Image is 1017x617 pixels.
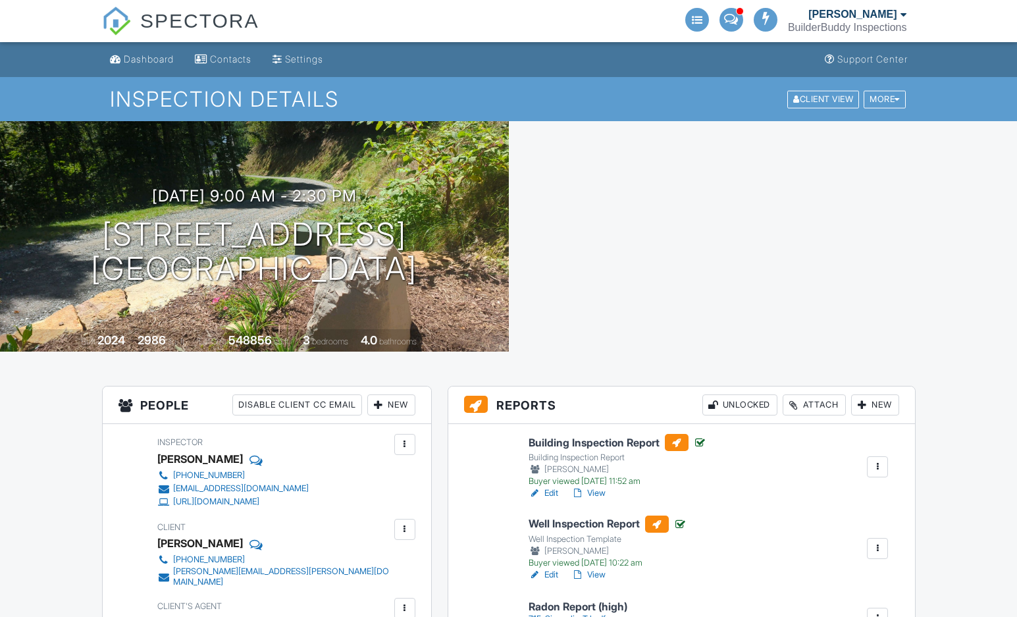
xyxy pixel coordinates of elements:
[448,387,915,424] h3: Reports
[571,568,606,581] a: View
[274,336,290,346] span: sq.ft.
[91,217,417,287] h1: [STREET_ADDRESS] [GEOGRAPHIC_DATA]
[173,554,245,565] div: [PHONE_NUMBER]
[529,516,687,568] a: Well Inspection Report Well Inspection Template [PERSON_NAME] Buyer viewed [DATE] 10:22 am
[361,333,377,347] div: 4.0
[81,336,95,346] span: Built
[529,434,707,451] h6: Building Inspection Report
[529,568,558,581] a: Edit
[851,394,899,416] div: New
[820,47,913,72] a: Support Center
[529,558,687,568] div: Buyer viewed [DATE] 10:22 am
[157,495,309,508] a: [URL][DOMAIN_NAME]
[157,482,309,495] a: [EMAIL_ADDRESS][DOMAIN_NAME]
[157,533,243,553] div: [PERSON_NAME]
[199,336,226,346] span: Lot Size
[138,333,166,347] div: 2986
[173,496,259,507] div: [URL][DOMAIN_NAME]
[102,7,131,36] img: The Best Home Inspection Software - Spectora
[379,336,417,346] span: bathrooms
[173,470,245,481] div: [PHONE_NUMBER]
[529,452,707,463] div: Building Inspection Report
[267,47,328,72] a: Settings
[168,336,186,346] span: sq. ft.
[173,566,391,587] div: [PERSON_NAME][EMAIL_ADDRESS][PERSON_NAME][DOMAIN_NAME]
[157,469,309,482] a: [PHONE_NUMBER]
[157,437,203,447] span: Inspector
[529,516,687,533] h6: Well Inspection Report
[110,88,906,111] h1: Inspection Details
[788,21,907,34] div: BuilderBuddy Inspections
[312,336,348,346] span: bedrooms
[228,333,272,347] div: 548856
[157,601,222,611] span: Client's Agent
[529,463,707,476] div: [PERSON_NAME]
[367,394,415,416] div: New
[864,90,906,108] div: More
[102,20,259,44] a: SPECTORA
[157,566,391,587] a: [PERSON_NAME][EMAIL_ADDRESS][PERSON_NAME][DOMAIN_NAME]
[232,394,362,416] div: Disable Client CC Email
[210,53,251,65] div: Contacts
[303,333,310,347] div: 3
[529,476,707,487] div: Buyer viewed [DATE] 11:52 am
[140,7,259,34] span: SPECTORA
[529,487,558,500] a: Edit
[529,545,687,558] div: [PERSON_NAME]
[157,449,243,469] div: [PERSON_NAME]
[190,47,257,72] a: Contacts
[152,187,357,205] h3: [DATE] 9:00 am - 2:30 pm
[783,394,846,416] div: Attach
[571,487,606,500] a: View
[157,553,391,566] a: [PHONE_NUMBER]
[105,47,179,72] a: Dashboard
[702,394,777,416] div: Unlocked
[124,53,174,65] div: Dashboard
[529,601,627,613] h6: Radon Report (high)
[787,90,859,108] div: Client View
[786,94,862,103] a: Client View
[173,483,309,494] div: [EMAIL_ADDRESS][DOMAIN_NAME]
[529,534,687,545] div: Well Inspection Template
[837,53,908,65] div: Support Center
[97,333,125,347] div: 2024
[285,53,323,65] div: Settings
[808,8,897,21] div: [PERSON_NAME]
[103,387,431,424] h3: People
[157,522,186,532] span: Client
[529,434,707,487] a: Building Inspection Report Building Inspection Report [PERSON_NAME] Buyer viewed [DATE] 11:52 am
